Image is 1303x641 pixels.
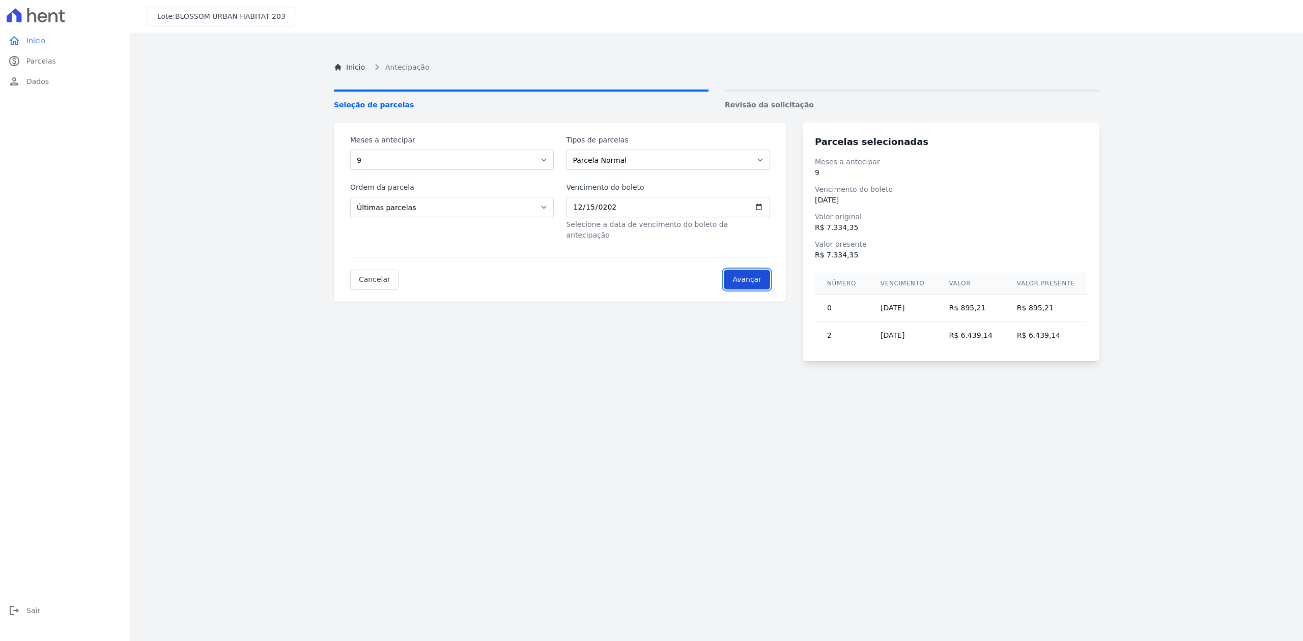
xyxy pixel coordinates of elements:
span: Dados [26,76,49,86]
a: paidParcelas [4,51,126,71]
a: homeInício [4,31,126,51]
nav: Breadcrumb [334,61,1099,73]
i: home [8,35,20,47]
a: Inicio [334,62,365,73]
h3: Lote: [157,11,286,22]
label: Meses a antecipar [350,135,554,145]
td: R$ 895,21 [937,295,1004,322]
dd: [DATE] [815,195,1087,206]
span: Antecipação [385,62,429,73]
th: Valor presente [1005,273,1087,295]
span: Início [26,36,45,46]
a: Cancelar [350,270,399,289]
td: R$ 6.439,14 [937,322,1004,349]
dt: Vencimento do boleto [815,184,1087,195]
dt: Valor presente [815,239,1087,250]
td: [DATE] [868,322,937,349]
td: 0 [815,295,868,322]
label: Tipos de parcelas [566,135,770,145]
a: personDados [4,71,126,92]
h3: Parcelas selecionadas [815,135,1087,149]
td: [DATE] [868,295,937,322]
dd: R$ 7.334,35 [815,250,1087,260]
th: Valor [937,273,1004,295]
dd: R$ 7.334,35 [815,222,1087,233]
span: Seleção de parcelas [334,100,709,110]
span: Sair [26,605,40,616]
th: Vencimento [868,273,937,295]
i: person [8,75,20,88]
span: Parcelas [26,56,56,66]
td: R$ 6.439,14 [1005,322,1087,349]
input: Avançar [724,270,770,289]
nav: Progress [334,90,1099,110]
label: Vencimento do boleto [566,182,770,193]
i: logout [8,604,20,617]
span: Revisão da solicitação [725,100,1099,110]
dt: Valor original [815,212,1087,222]
td: R$ 895,21 [1005,295,1087,322]
th: Número [815,273,868,295]
dt: Meses a antecipar [815,157,1087,167]
span: BLOSSOM URBAN HABITAT 203 [175,12,286,20]
dd: 9 [815,167,1087,178]
a: logoutSair [4,600,126,621]
p: Selecione a data de vencimento do boleto da antecipação [566,219,770,241]
label: Ordem da parcela [350,182,554,193]
i: paid [8,55,20,67]
td: 2 [815,322,868,349]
